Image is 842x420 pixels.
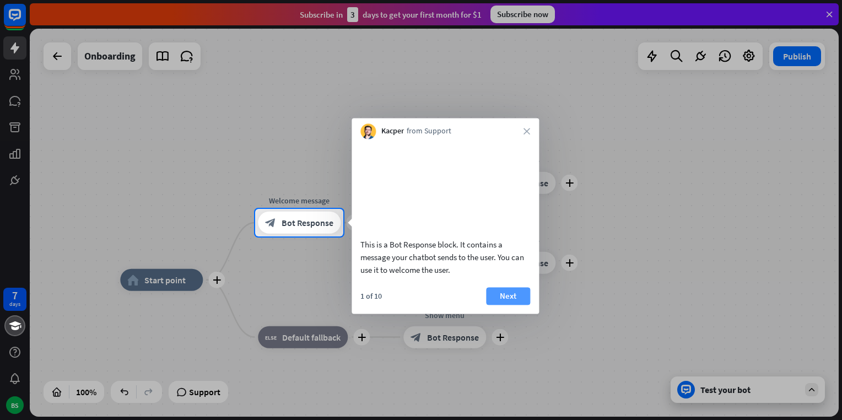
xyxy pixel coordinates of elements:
[360,238,530,276] div: This is a Bot Response block. It contains a message your chatbot sends to the user. You can use i...
[486,287,530,305] button: Next
[265,217,276,228] i: block_bot_response
[282,217,333,228] span: Bot Response
[381,126,404,137] span: Kacper
[9,4,42,37] button: Open LiveChat chat widget
[523,128,530,134] i: close
[407,126,451,137] span: from Support
[360,291,382,301] div: 1 of 10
